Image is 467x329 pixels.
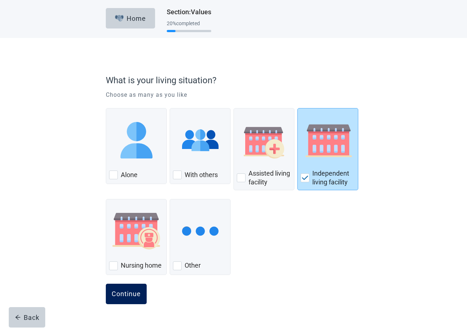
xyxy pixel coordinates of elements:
div: Other, checkbox, not checked [170,199,231,275]
div: Assisted Living Facility, checkbox, not checked [233,108,294,190]
label: With others [185,171,218,179]
div: 20 % completed [167,20,211,26]
span: arrow-left [15,314,21,320]
label: Alone [121,171,138,179]
img: Elephant [115,15,124,22]
label: Other [185,261,201,270]
div: With Others, checkbox, not checked [170,108,231,184]
button: ElephantHome [106,8,155,28]
div: Independent Living Facility, checkbox, checked [297,108,358,190]
label: Nursing home [121,261,162,270]
div: Progress section [167,18,211,35]
p: Choose as many as you like [106,91,361,99]
label: Independent living facility [312,169,355,187]
p: What is your living situation? [106,74,358,87]
div: Alone, checkbox, not checked [106,108,167,184]
div: Back [15,314,39,321]
div: Home [115,15,146,22]
button: Continue [106,284,147,304]
h1: Section : Values [167,7,211,17]
label: Assisted living facility [248,169,291,187]
div: Continue [112,290,141,298]
button: arrow-leftBack [9,307,45,328]
div: Nursing Home, checkbox, not checked [106,199,167,275]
